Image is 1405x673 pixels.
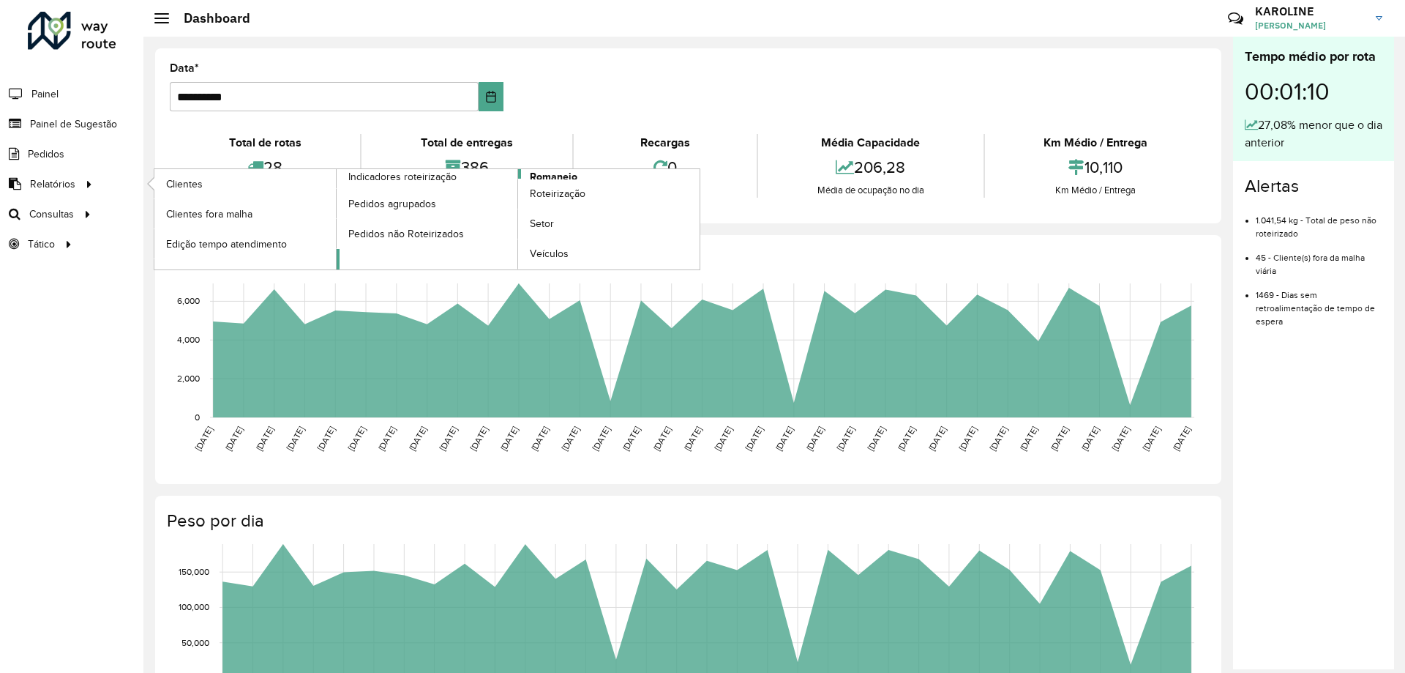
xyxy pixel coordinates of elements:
[866,425,887,453] text: [DATE]
[988,425,1009,453] text: [DATE]
[835,425,856,453] text: [DATE]
[713,425,734,453] text: [DATE]
[173,152,356,183] div: 28
[1079,425,1101,453] text: [DATE]
[896,425,917,453] text: [DATE]
[154,199,336,228] a: Clientes fora malha
[154,169,518,269] a: Indicadores roteirização
[773,425,795,453] text: [DATE]
[346,425,367,453] text: [DATE]
[315,425,337,453] text: [DATE]
[438,425,459,453] text: [DATE]
[651,425,672,453] text: [DATE]
[530,216,554,231] span: Setor
[1220,3,1251,34] a: Contato Rápido
[1171,425,1192,453] text: [DATE]
[743,425,765,453] text: [DATE]
[989,183,1203,198] div: Km Médio / Entrega
[1245,67,1382,116] div: 00:01:10
[28,237,55,252] span: Tático
[170,59,199,77] label: Data
[169,10,250,26] h2: Dashboard
[1018,425,1039,453] text: [DATE]
[1256,240,1382,278] li: 45 - Cliente(s) fora da malha viária
[28,146,64,162] span: Pedidos
[1245,47,1382,67] div: Tempo médio por rota
[529,425,550,453] text: [DATE]
[957,425,978,453] text: [DATE]
[30,176,75,192] span: Relatórios
[1256,203,1382,240] li: 1.041,54 kg - Total de peso não roteirizado
[407,425,428,453] text: [DATE]
[560,425,581,453] text: [DATE]
[254,425,275,453] text: [DATE]
[285,425,306,453] text: [DATE]
[166,237,287,252] span: Edição tempo atendimento
[348,169,457,185] span: Indicadores roteirização
[177,297,200,306] text: 6,000
[337,219,518,248] a: Pedidos não Roteirizados
[173,134,356,152] div: Total de rotas
[223,425,244,453] text: [DATE]
[30,116,117,132] span: Painel de Sugestão
[530,169,577,185] span: Romaneio
[1245,116,1382,152] div: 27,08% menor que o dia anterior
[518,239,700,269] a: Veículos
[1256,278,1382,328] li: 1469 - Dias sem retroalimentação de tempo de espera
[804,425,825,453] text: [DATE]
[518,179,700,209] a: Roteirização
[177,373,200,383] text: 2,000
[577,134,753,152] div: Recargas
[762,183,979,198] div: Média de ocupação no dia
[179,603,209,612] text: 100,000
[1141,425,1162,453] text: [DATE]
[591,425,612,453] text: [DATE]
[376,425,397,453] text: [DATE]
[166,207,252,222] span: Clientes fora malha
[348,196,436,212] span: Pedidos agrupados
[530,246,569,261] span: Veículos
[468,425,490,453] text: [DATE]
[926,425,948,453] text: [DATE]
[989,134,1203,152] div: Km Médio / Entrega
[166,176,203,192] span: Clientes
[179,567,209,576] text: 150,000
[193,425,214,453] text: [DATE]
[31,86,59,102] span: Painel
[518,209,700,239] a: Setor
[29,207,74,222] span: Consultas
[479,82,504,111] button: Choose Date
[530,186,585,201] span: Roteirização
[154,169,336,198] a: Clientes
[682,425,703,453] text: [DATE]
[365,152,568,183] div: 386
[1255,4,1365,18] h3: KAROLINE
[1255,19,1365,32] span: [PERSON_NAME]
[337,189,518,218] a: Pedidos agrupados
[348,226,464,242] span: Pedidos não Roteirizados
[337,169,700,269] a: Romaneio
[1110,425,1131,453] text: [DATE]
[154,229,336,259] a: Edição tempo atendimento
[167,510,1207,532] h4: Peso por dia
[498,425,520,453] text: [DATE]
[577,152,753,183] div: 0
[365,134,568,152] div: Total de entregas
[177,335,200,344] text: 4,000
[621,425,642,453] text: [DATE]
[762,152,979,183] div: 206,28
[1049,425,1070,453] text: [DATE]
[762,134,979,152] div: Média Capacidade
[195,412,200,422] text: 0
[181,638,209,647] text: 50,000
[989,152,1203,183] div: 10,110
[1245,176,1382,197] h4: Alertas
